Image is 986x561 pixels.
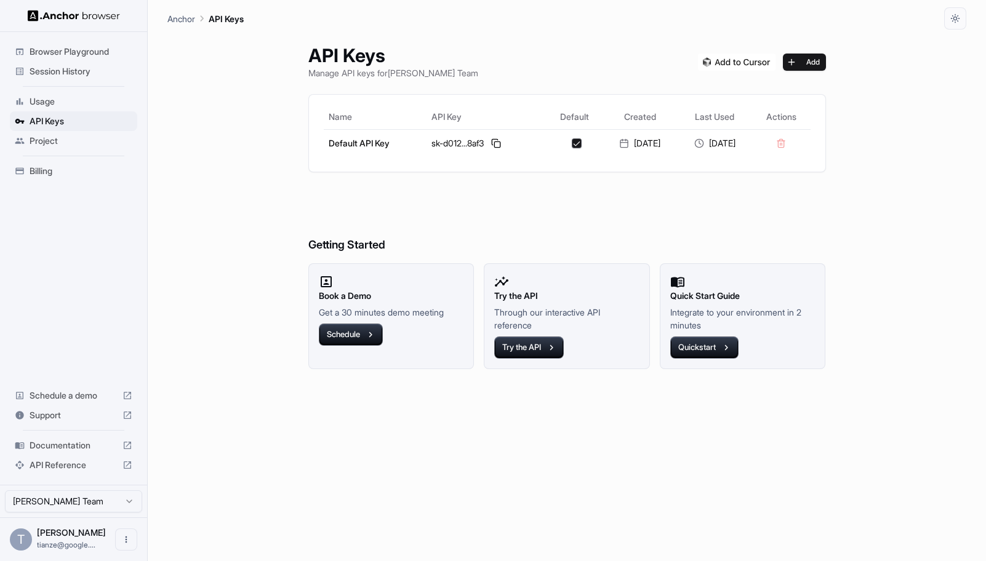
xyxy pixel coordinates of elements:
button: Open menu [115,528,137,551]
button: Copy API key [489,136,503,151]
th: API Key [427,105,546,129]
button: Schedule [319,324,383,346]
div: Documentation [10,436,137,455]
button: Add [783,54,826,71]
span: Schedule a demo [30,389,118,402]
nav: breadcrumb [167,12,244,25]
p: Integrate to your environment in 2 minutes [670,306,816,332]
img: Anchor Logo [28,10,120,22]
h1: API Keys [308,44,478,66]
p: API Keys [209,12,244,25]
span: Support [30,409,118,421]
th: Created [603,105,677,129]
p: Get a 30 minutes demo meeting [319,306,464,319]
div: sk-d012...8af3 [431,136,541,151]
button: Quickstart [670,336,739,359]
th: Name [324,105,427,129]
span: Tianze Shi [37,527,106,538]
div: Schedule a demo [10,386,137,405]
div: Browser Playground [10,42,137,62]
span: Browser Playground [30,46,132,58]
th: Actions [752,105,811,129]
div: T [10,528,32,551]
p: Manage API keys for [PERSON_NAME] Team [308,66,478,79]
div: Project [10,131,137,151]
span: API Keys [30,115,132,127]
span: tianze@google.com [37,540,95,549]
th: Last Used [677,105,752,129]
div: Billing [10,161,137,181]
div: Usage [10,92,137,111]
span: Session History [30,65,132,78]
th: Default [546,105,603,129]
div: API Reference [10,455,137,475]
button: Try the API [494,336,564,359]
div: Session History [10,62,137,81]
div: API Keys [10,111,137,131]
h2: Try the API [494,289,639,303]
h2: Book a Demo [319,289,464,303]
p: Through our interactive API reference [494,306,639,332]
h6: Getting Started [308,187,826,254]
span: Documentation [30,439,118,452]
p: Anchor [167,12,195,25]
span: Project [30,135,132,147]
span: API Reference [30,459,118,471]
div: Support [10,405,137,425]
img: Add anchorbrowser MCP server to Cursor [698,54,776,71]
h2: Quick Start Guide [670,289,816,303]
div: [DATE] [607,137,672,149]
td: Default API Key [324,129,427,157]
span: Billing [30,165,132,177]
div: [DATE] [682,137,747,149]
span: Usage [30,95,132,108]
